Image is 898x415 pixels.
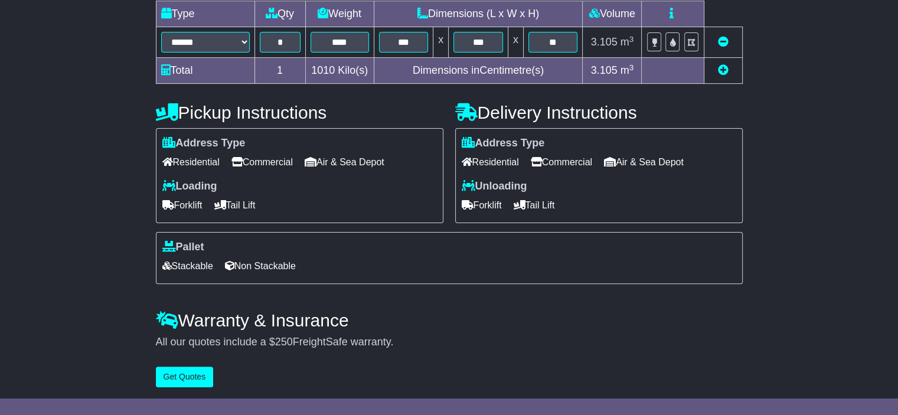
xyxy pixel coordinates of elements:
div: All our quotes include a $ FreightSafe warranty. [156,336,743,349]
span: Stackable [162,257,213,275]
span: Forklift [162,196,203,214]
label: Unloading [462,180,527,193]
a: Add new item [718,64,729,76]
td: Kilo(s) [305,58,374,84]
h4: Delivery Instructions [455,103,743,122]
span: m [621,36,634,48]
td: Dimensions in Centimetre(s) [374,58,583,84]
label: Loading [162,180,217,193]
span: Tail Lift [214,196,256,214]
td: Total [156,58,254,84]
span: m [621,64,634,76]
a: Remove this item [718,36,729,48]
h4: Pickup Instructions [156,103,443,122]
span: Non Stackable [225,257,296,275]
td: Dimensions (L x W x H) [374,1,583,27]
td: Weight [305,1,374,27]
span: Commercial [531,153,592,171]
sup: 3 [629,35,634,44]
span: Air & Sea Depot [604,153,684,171]
span: Tail Lift [514,196,555,214]
span: Residential [162,153,220,171]
span: 3.105 [591,36,618,48]
sup: 3 [629,63,634,72]
button: Get Quotes [156,367,214,387]
td: Volume [583,1,642,27]
span: Residential [462,153,519,171]
label: Pallet [162,241,204,254]
span: 3.105 [591,64,618,76]
h4: Warranty & Insurance [156,311,743,330]
span: Forklift [462,196,502,214]
span: Commercial [231,153,293,171]
label: Address Type [462,137,545,150]
td: Qty [254,1,305,27]
span: Air & Sea Depot [305,153,384,171]
td: x [508,27,523,58]
label: Address Type [162,137,246,150]
td: x [433,27,449,58]
td: 1 [254,58,305,84]
span: 250 [275,336,293,348]
span: 1010 [311,64,335,76]
td: Type [156,1,254,27]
